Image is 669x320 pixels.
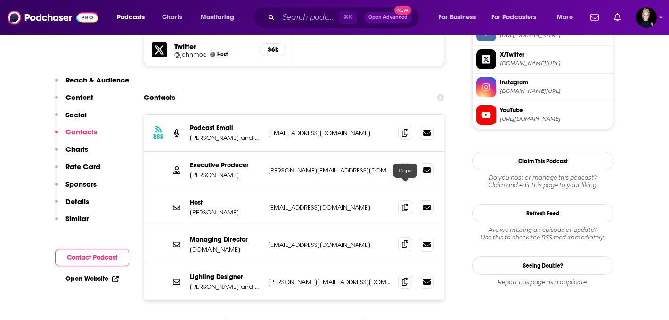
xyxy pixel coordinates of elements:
[472,152,613,170] button: Claim This Podcast
[268,241,391,249] p: [EMAIL_ADDRESS][DOMAIN_NAME]
[65,214,89,223] p: Similar
[190,283,261,291] p: [PERSON_NAME] and Maximum Fun
[55,214,89,231] button: Similar
[174,42,252,51] h5: Twitter
[110,10,157,25] button: open menu
[268,278,391,286] p: [PERSON_NAME][EMAIL_ADDRESS][DOMAIN_NAME]
[117,11,145,24] span: Podcasts
[194,10,246,25] button: open menu
[550,10,585,25] button: open menu
[472,279,613,286] div: Report this page as a duplicate.
[500,60,609,67] span: twitter.com/depreshpod
[210,52,215,57] img: John Moe
[55,180,97,197] button: Sponsors
[610,9,625,25] a: Show notifications dropdown
[278,10,339,25] input: Search podcasts, credits, & more...
[55,110,87,128] button: Social
[190,171,261,179] p: [PERSON_NAME]
[500,78,609,87] span: Instagram
[476,77,609,97] a: Instagram[DOMAIN_NAME][URL]
[65,275,119,283] a: Open Website
[393,164,417,178] div: Copy
[162,11,182,24] span: Charts
[364,12,412,23] button: Open AdvancedNew
[144,89,175,107] h2: Contacts
[65,110,87,119] p: Social
[65,75,129,84] p: Reach & Audience
[587,9,603,25] a: Show notifications dropdown
[472,174,613,181] span: Do you host or manage this podcast?
[472,174,613,189] div: Claim and edit this page to your liking.
[476,105,609,125] a: YouTube[URL][DOMAIN_NAME]
[190,208,261,216] p: [PERSON_NAME]
[8,8,98,26] img: Podchaser - Follow, Share and Rate Podcasts
[55,162,100,180] button: Rate Card
[500,32,609,39] span: https://www.facebook.com/johnmoeforreal
[472,204,613,222] button: Refresh Feed
[500,106,609,115] span: YouTube
[432,10,488,25] button: open menu
[500,50,609,59] span: X/Twitter
[55,127,97,145] button: Contacts
[55,197,89,214] button: Details
[217,51,228,57] span: Host
[190,161,261,169] p: Executive Producer
[156,10,188,25] a: Charts
[557,11,573,24] span: More
[268,46,278,54] h5: 36k
[368,15,408,20] span: Open Advanced
[491,11,537,24] span: For Podcasters
[439,11,476,24] span: For Business
[472,226,613,241] div: Are we missing an episode or update? Use this to check the RSS feed immediately.
[65,180,97,189] p: Sponsors
[476,49,609,69] a: X/Twitter[DOMAIN_NAME][URL]
[485,10,550,25] button: open menu
[636,7,657,28] img: User Profile
[174,51,206,58] a: @johnmoe
[65,162,100,171] p: Rate Card
[394,6,411,15] span: New
[201,11,234,24] span: Monitoring
[190,124,261,132] p: Podcast Email
[65,93,93,102] p: Content
[153,133,163,140] h3: RSS
[55,249,129,266] button: Contact Podcast
[190,134,261,142] p: [PERSON_NAME] and [DOMAIN_NAME]
[55,75,129,93] button: Reach & Audience
[55,93,93,110] button: Content
[190,273,261,281] p: Lighting Designer
[55,145,88,162] button: Charts
[472,256,613,275] a: Seeing Double?
[190,246,261,254] p: [DOMAIN_NAME]
[190,198,261,206] p: Host
[339,11,357,24] span: ⌘ K
[636,7,657,28] span: Logged in as Passell
[65,145,88,154] p: Charts
[268,129,391,137] p: [EMAIL_ADDRESS][DOMAIN_NAME]
[261,7,429,28] div: Search podcasts, credits, & more...
[268,166,391,174] p: [PERSON_NAME][EMAIL_ADDRESS][DOMAIN_NAME]
[500,115,609,123] span: https://www.youtube.com/@depreshmode1320
[65,197,89,206] p: Details
[500,88,609,95] span: instagram.com/depreshpod
[190,236,261,244] p: Managing Director
[636,7,657,28] button: Show profile menu
[65,127,97,136] p: Contacts
[268,204,391,212] p: [EMAIL_ADDRESS][DOMAIN_NAME]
